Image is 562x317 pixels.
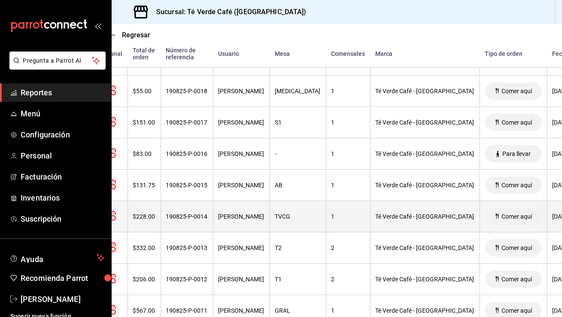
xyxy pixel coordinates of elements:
span: [PERSON_NAME] [21,293,104,305]
div: 1 [331,307,365,314]
div: $332.00 [133,244,155,251]
div: Número de referencia [166,47,208,61]
div: [PERSON_NAME] [219,213,264,220]
div: $55.00 [133,88,155,94]
div: 190825-P-0012 [166,276,208,283]
div: [PERSON_NAME] [219,276,264,283]
div: Té Verde Café - [GEOGRAPHIC_DATA] [376,244,474,251]
div: Mesa [275,50,321,57]
span: Recomienda Parrot [21,272,104,284]
span: Comer aquí [498,119,535,126]
span: Configuración [21,129,104,140]
span: Suscripción [21,213,104,225]
span: Comer aquí [498,182,535,189]
span: Inventarios [21,192,104,204]
div: Té Verde Café - [GEOGRAPHIC_DATA] [376,150,474,157]
div: $567.00 [133,307,155,314]
button: Pregunta a Parrot AI [9,52,106,70]
span: Comer aquí [498,88,535,94]
div: [PERSON_NAME] [219,182,264,189]
span: Facturación [21,171,104,183]
div: 190825-P-0015 [166,182,208,189]
div: Tipo de orden [485,50,542,57]
div: S1 [275,119,321,126]
div: 190825-P-0014 [166,213,208,220]
div: 190825-P-0018 [166,88,208,94]
button: open_drawer_menu [94,22,101,29]
div: [PERSON_NAME] [219,307,264,314]
div: Marca [375,50,474,57]
span: Comer aquí [498,276,535,283]
a: Pregunta a Parrot AI [6,62,106,71]
div: Té Verde Café - [GEOGRAPHIC_DATA] [376,119,474,126]
div: $206.00 [133,276,155,283]
div: Usuario [218,50,264,57]
div: T1 [275,276,321,283]
span: Menú [21,108,104,119]
h3: Sucursal: Té Verde Café ([GEOGRAPHIC_DATA]) [149,7,307,17]
div: 190825-P-0017 [166,119,208,126]
button: Regresar [106,31,150,39]
div: 1 [331,119,365,126]
div: Té Verde Café - [GEOGRAPHIC_DATA] [376,307,474,314]
div: 190825-P-0016 [166,150,208,157]
span: Comer aquí [498,213,535,220]
div: Total de orden [133,47,155,61]
div: 1 [331,88,365,94]
div: TVCG [275,213,321,220]
div: 190825-P-0013 [166,244,208,251]
div: 2 [331,276,365,283]
div: Té Verde Café - [GEOGRAPHIC_DATA] [376,276,474,283]
div: GRAL [275,307,321,314]
span: Comer aquí [498,307,535,314]
div: $131.75 [133,182,155,189]
div: - [275,150,321,157]
span: Reportes [21,87,104,98]
div: T2 [275,244,321,251]
span: Para llevar [499,150,535,157]
div: 190825-P-0011 [166,307,208,314]
div: Canal [106,50,122,57]
div: Té Verde Café - [GEOGRAPHIC_DATA] [376,213,474,220]
div: 1 [331,213,365,220]
span: Personal [21,150,104,162]
div: Té Verde Café - [GEOGRAPHIC_DATA] [376,88,474,94]
div: $228.00 [133,213,155,220]
div: $151.00 [133,119,155,126]
div: $83.00 [133,150,155,157]
div: [PERSON_NAME] [219,119,264,126]
span: Regresar [122,31,150,39]
span: Comer aquí [498,244,535,251]
div: 1 [331,150,365,157]
div: 2 [331,244,365,251]
span: Pregunta a Parrot AI [23,56,92,65]
div: [PERSON_NAME] [219,150,264,157]
div: 1 [331,182,365,189]
div: [PERSON_NAME] [219,244,264,251]
span: Ayuda [21,253,93,263]
div: AB [275,182,321,189]
div: [PERSON_NAME] [219,88,264,94]
div: Comensales [331,50,365,57]
div: [MEDICAL_DATA] [275,88,321,94]
div: Té Verde Café - [GEOGRAPHIC_DATA] [376,182,474,189]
